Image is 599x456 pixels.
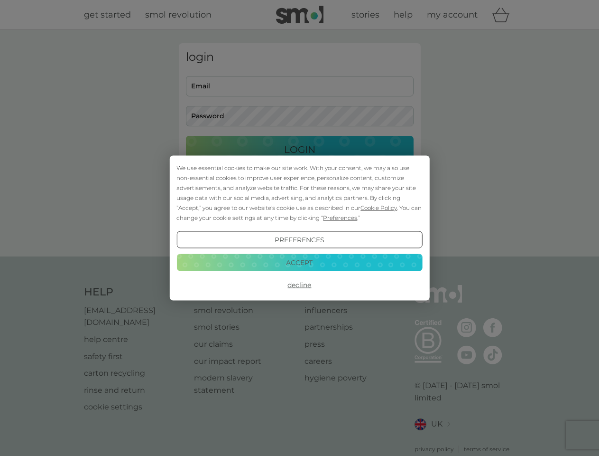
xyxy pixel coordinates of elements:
[169,156,429,301] div: Cookie Consent Prompt
[360,204,397,211] span: Cookie Policy
[176,231,422,248] button: Preferences
[176,254,422,271] button: Accept
[176,163,422,223] div: We use essential cookies to make our site work. With your consent, we may also use non-essential ...
[323,214,357,221] span: Preferences
[176,276,422,294] button: Decline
